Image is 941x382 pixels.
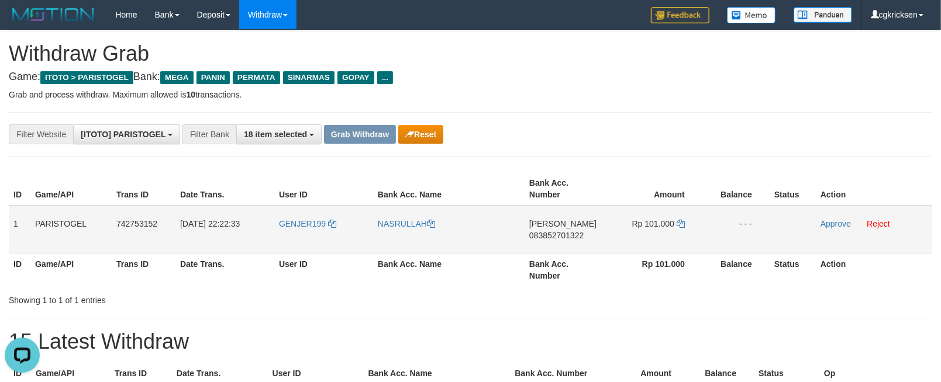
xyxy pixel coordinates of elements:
td: PARISTOGEL [30,206,112,253]
img: Button%20Memo.svg [727,7,776,23]
th: Trans ID [112,172,175,206]
td: 1 [9,206,30,253]
th: Bank Acc. Number [525,172,606,206]
th: Bank Acc. Name [373,172,525,206]
span: [PERSON_NAME] [529,219,597,228]
button: 18 item selected [236,124,322,144]
span: [DATE] 22:22:33 [180,219,240,228]
span: [ITOTO] PARISTOGEL [81,130,166,139]
th: Trans ID [112,253,175,286]
span: PERMATA [233,71,280,84]
button: Grab Withdraw [324,125,396,144]
th: Game/API [30,253,112,286]
span: GOPAY [337,71,374,84]
th: Date Trans. [175,253,274,286]
th: Amount [606,172,702,206]
span: GENJER199 [279,219,326,228]
th: ID [9,253,30,286]
span: 18 item selected [244,130,307,139]
th: Balance [702,253,770,286]
th: Action [816,253,932,286]
span: ... [377,71,393,84]
span: ITOTO > PARISTOGEL [40,71,133,84]
strong: 10 [186,90,195,99]
span: Copy 083852701322 to clipboard [529,231,584,240]
th: Rp 101.000 [606,253,702,286]
span: SINARMAS [283,71,335,84]
th: Action [816,172,932,206]
h1: 15 Latest Withdraw [9,330,932,353]
span: MEGA [160,71,194,84]
h4: Game: Bank: [9,71,932,83]
button: Open LiveChat chat widget [5,5,40,40]
th: Game/API [30,172,112,206]
a: NASRULLAH [378,219,435,228]
th: ID [9,172,30,206]
span: PANIN [197,71,230,84]
a: GENJER199 [279,219,336,228]
div: Filter Website [9,124,73,144]
th: Date Trans. [175,172,274,206]
th: Status [770,172,816,206]
td: - - - [702,206,770,253]
th: User ID [274,253,373,286]
th: Bank Acc. Number [525,253,606,286]
a: Approve [821,219,851,228]
div: Showing 1 to 1 of 1 entries [9,290,383,306]
h1: Withdraw Grab [9,42,932,65]
img: Feedback.jpg [651,7,709,23]
a: Copy 101000 to clipboard [677,219,685,228]
button: Reset [398,125,443,144]
th: Balance [702,172,770,206]
img: MOTION_logo.png [9,6,98,23]
div: Filter Bank [182,124,236,144]
th: User ID [274,172,373,206]
p: Grab and process withdraw. Maximum allowed is transactions. [9,89,932,100]
button: [ITOTO] PARISTOGEL [73,124,180,144]
th: Status [770,253,816,286]
a: Reject [867,219,890,228]
span: Rp 101.000 [632,219,674,228]
span: 742753152 [116,219,157,228]
th: Bank Acc. Name [373,253,525,286]
img: panduan.png [794,7,852,23]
